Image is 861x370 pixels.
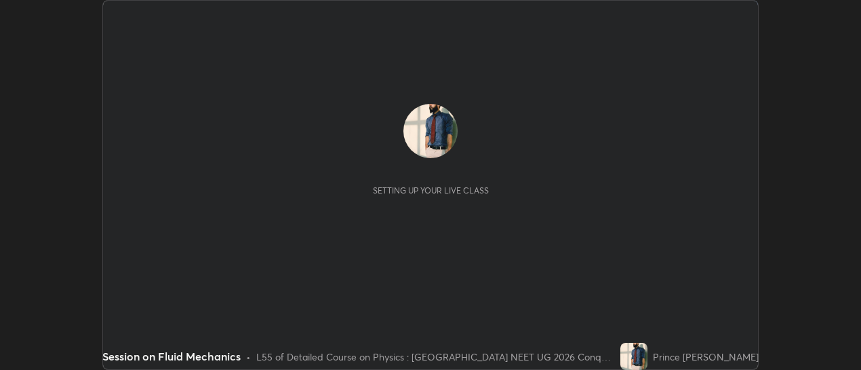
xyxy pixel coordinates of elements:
[256,350,616,364] div: L55 of Detailed Course on Physics : [GEOGRAPHIC_DATA] NEET UG 2026 Conquer 1
[373,185,489,196] div: Setting up your live class
[403,104,458,158] img: 96122d21c5e7463d91715a36403f4a25.jpg
[246,350,251,364] div: •
[620,343,647,370] img: 96122d21c5e7463d91715a36403f4a25.jpg
[102,348,241,365] div: Session on Fluid Mechanics
[653,350,759,364] div: Prince [PERSON_NAME]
